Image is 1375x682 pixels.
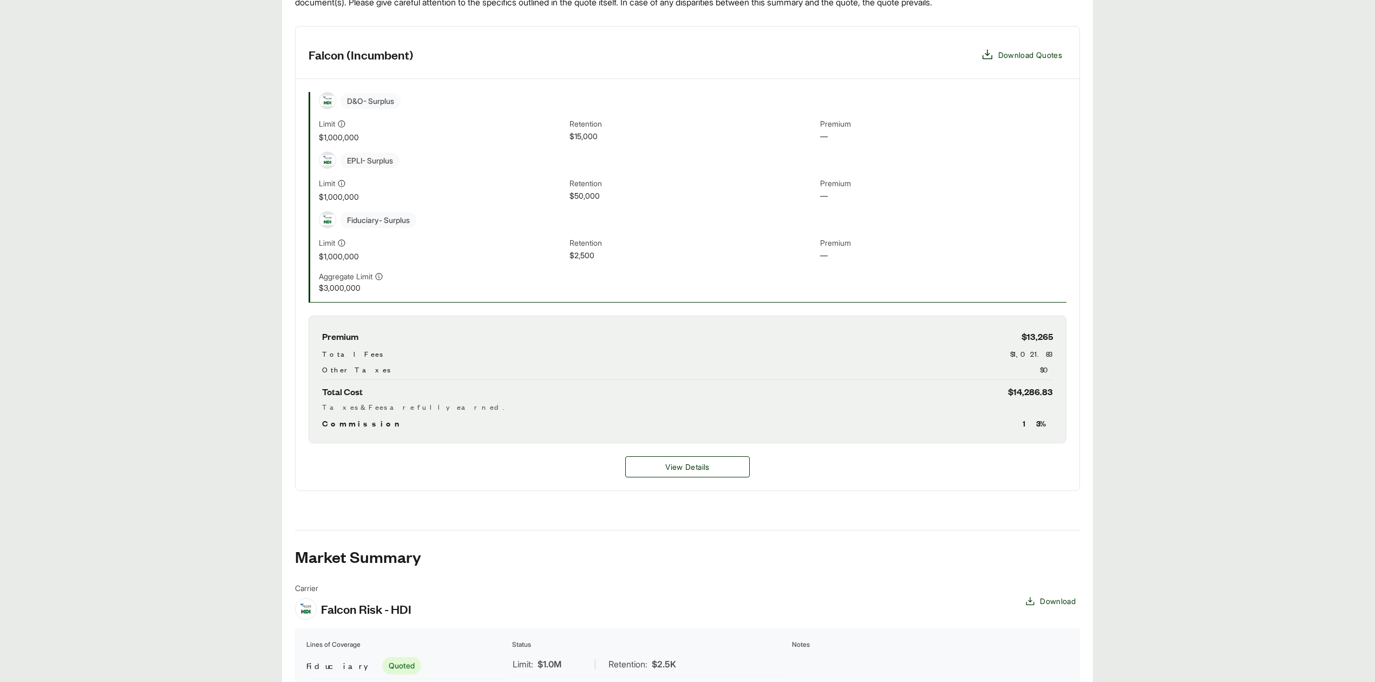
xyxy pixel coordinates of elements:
span: $14,286.83 [1008,384,1053,399]
span: $1,000,000 [319,251,565,262]
span: Limit [319,178,335,189]
span: $1.0M [538,658,561,671]
div: Taxes & Fees are fully earned. [322,401,1053,412]
img: Falcon Risk - HDI [296,602,316,615]
span: D&O - Surplus [341,93,401,109]
span: $15,000 [569,130,816,143]
span: Fiduciary - Surplus [341,212,416,228]
span: Total Fees [322,348,383,359]
span: Commission [322,417,404,430]
span: Other Taxes [322,364,390,375]
span: EPLI - Surplus [341,153,400,168]
span: Total Cost [322,384,363,399]
span: $1,000,000 [319,132,565,143]
span: Download Quotes [998,49,1062,61]
span: Limit: [513,658,533,671]
span: — [820,190,1066,202]
span: Premium [820,118,1066,130]
img: Falcon Risk - HDI [319,96,336,106]
span: 13 % [1023,417,1053,430]
h3: Falcon (Incumbent) [309,47,414,63]
span: — [820,250,1066,262]
h2: Market Summary [295,548,1080,565]
span: Limit [319,118,335,129]
span: Limit [319,237,335,248]
span: Download [1040,595,1076,607]
th: Notes [791,639,1069,650]
span: Retention [569,237,816,250]
span: Premium [322,329,358,344]
a: Falcon (Incumbent) details [625,456,750,477]
img: Falcon Risk - HDI [319,155,336,166]
button: Download Quotes [977,44,1066,65]
button: Download [1020,591,1080,611]
span: $2,500 [569,250,816,262]
span: Premium [820,178,1066,190]
span: Quoted [382,657,421,674]
span: Fiduciary [306,659,378,672]
span: Aggregate Limit [319,271,372,282]
span: Retention [569,118,816,130]
span: — [820,130,1066,143]
span: Falcon Risk - HDI [321,601,411,617]
th: Status [512,639,789,650]
span: Retention: [608,658,647,671]
img: Falcon Risk - HDI [319,215,336,225]
span: | [594,659,597,670]
span: $50,000 [569,190,816,202]
span: Premium [820,237,1066,250]
span: View Details [665,461,709,473]
span: $1,000,000 [319,191,565,202]
button: View Details [625,456,750,477]
th: Lines of Coverage [306,639,509,650]
span: $13,265 [1022,329,1053,344]
span: Retention [569,178,816,190]
span: $3,000,000 [319,282,565,293]
span: Carrier [295,582,411,594]
span: $0 [1040,364,1053,375]
span: $1,021.83 [1010,348,1053,359]
span: $2.5K [652,658,676,671]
